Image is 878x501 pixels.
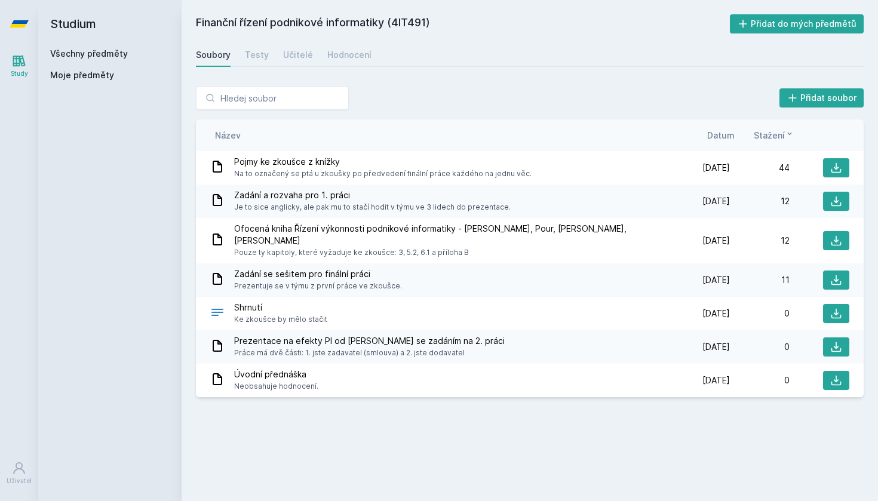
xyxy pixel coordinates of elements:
[234,223,665,247] span: Ofocená kniha Řízení výkonnosti podnikové informatiky - [PERSON_NAME], Pour, [PERSON_NAME], [PERS...
[210,305,225,322] div: .PDF
[50,69,114,81] span: Moje předměty
[702,195,730,207] span: [DATE]
[234,280,402,292] span: Prezentuje se v týmu z první práce ve zkoušce.
[234,347,505,359] span: Práce má dvě části: 1. jste zadavatel (smlouva) a 2. jste dodavatel
[730,274,790,286] div: 11
[283,49,313,61] div: Učitelé
[754,129,794,142] button: Stažení
[245,43,269,67] a: Testy
[234,156,532,168] span: Pojmy ke zkoušce z knížky
[2,48,36,84] a: Study
[234,302,327,313] span: Shrnutí
[234,168,532,180] span: Na to označený se ptá u zkoušky po předvedení finální práce každého na jednu věc.
[11,69,28,78] div: Study
[234,380,318,392] span: Neobsahuje hodnocení.
[234,247,665,259] span: Pouze ty kapitoly, které vyžaduje ke zkoušce: 3, 5.2, 6.1 a příloha B
[730,341,790,353] div: 0
[327,43,372,67] a: Hodnocení
[702,235,730,247] span: [DATE]
[702,374,730,386] span: [DATE]
[327,49,372,61] div: Hodnocení
[730,308,790,319] div: 0
[234,268,402,280] span: Zadání se sešitem pro finální práci
[730,195,790,207] div: 12
[234,335,505,347] span: Prezentace na efekty PI od [PERSON_NAME] se zadáním na 2. práci
[7,477,32,485] div: Uživatel
[730,235,790,247] div: 12
[779,88,864,107] button: Přidat soubor
[702,162,730,174] span: [DATE]
[283,43,313,67] a: Učitelé
[730,374,790,386] div: 0
[234,368,318,380] span: Úvodní přednáška
[234,313,327,325] span: Ke zkoušce by mělo stačit
[50,48,128,59] a: Všechny předměty
[234,201,511,213] span: Je to sice anglicky, ale pak mu to stačí hodit v týmu ve 3 lidech do prezentace.
[215,129,241,142] button: Název
[730,162,790,174] div: 44
[234,189,511,201] span: Zadání a rozvaha pro 1. práci
[196,14,730,33] h2: Finanční řízení podnikové informatiky (4IT491)
[196,43,231,67] a: Soubory
[702,341,730,353] span: [DATE]
[196,49,231,61] div: Soubory
[730,14,864,33] button: Přidat do mých předmětů
[245,49,269,61] div: Testy
[196,86,349,110] input: Hledej soubor
[707,129,735,142] button: Datum
[702,308,730,319] span: [DATE]
[702,274,730,286] span: [DATE]
[2,455,36,491] a: Uživatel
[754,129,785,142] span: Stažení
